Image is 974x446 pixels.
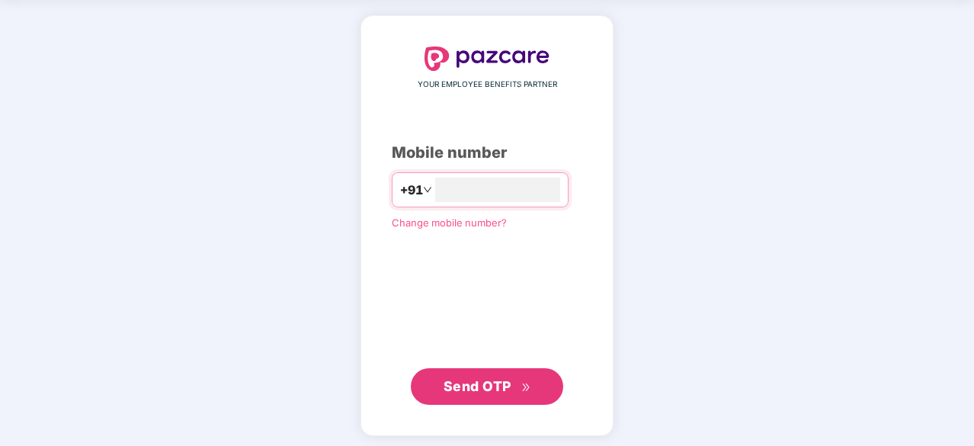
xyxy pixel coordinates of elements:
a: Change mobile number? [392,217,507,229]
span: Send OTP [444,378,511,394]
img: logo [425,47,549,71]
span: YOUR EMPLOYEE BENEFITS PARTNER [418,79,557,91]
span: double-right [521,383,531,393]
span: +91 [400,181,423,200]
button: Send OTPdouble-right [411,368,563,405]
div: Mobile number [392,141,582,165]
span: down [423,185,432,194]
